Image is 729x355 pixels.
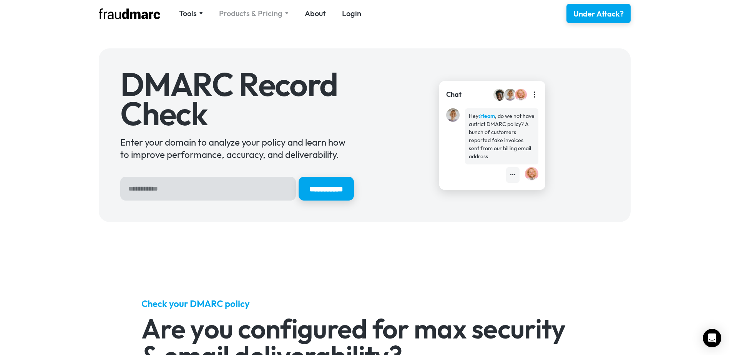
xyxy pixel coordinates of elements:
div: Products & Pricing [219,8,282,19]
div: Tools [179,8,203,19]
form: Hero Sign Up Form [120,177,354,201]
h1: DMARC Record Check [120,70,354,128]
a: Under Attack? [566,4,631,23]
div: Enter your domain to analyze your policy and learn how to improve performance, accuracy, and deli... [120,136,354,161]
div: Products & Pricing [219,8,289,19]
div: Chat [446,90,462,100]
div: Under Attack? [573,8,624,19]
a: About [305,8,326,19]
a: Login [342,8,361,19]
div: Open Intercom Messenger [703,329,721,347]
div: Hey , do we not have a strict DMARC policy? A bunch of customers reported fake invoices sent from... [469,112,535,161]
div: Tools [179,8,197,19]
div: ••• [510,171,516,179]
h5: Check your DMARC policy [141,297,588,310]
strong: @team [478,113,495,119]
